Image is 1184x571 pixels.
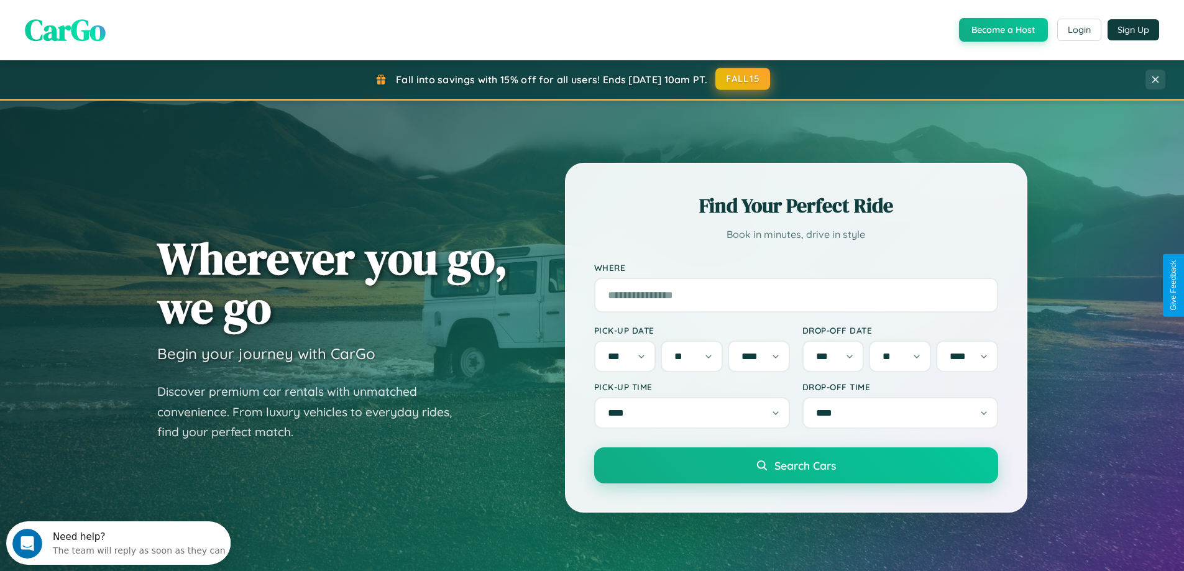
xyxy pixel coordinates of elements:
[594,262,998,273] label: Where
[47,11,219,21] div: Need help?
[594,381,790,392] label: Pick-up Time
[6,521,231,565] iframe: Intercom live chat discovery launcher
[774,459,836,472] span: Search Cars
[1169,260,1178,311] div: Give Feedback
[25,9,106,50] span: CarGo
[594,192,998,219] h2: Find Your Perfect Ride
[594,325,790,336] label: Pick-up Date
[802,381,998,392] label: Drop-off Time
[396,73,707,86] span: Fall into savings with 15% off for all users! Ends [DATE] 10am PT.
[5,5,231,39] div: Open Intercom Messenger
[1108,19,1159,40] button: Sign Up
[157,344,375,363] h3: Begin your journey with CarGo
[715,68,770,90] button: FALL15
[157,234,508,332] h1: Wherever you go, we go
[157,381,468,442] p: Discover premium car rentals with unmatched convenience. From luxury vehicles to everyday rides, ...
[959,18,1048,42] button: Become a Host
[12,529,42,559] iframe: Intercom live chat
[47,21,219,34] div: The team will reply as soon as they can
[594,226,998,244] p: Book in minutes, drive in style
[594,447,998,483] button: Search Cars
[1057,19,1101,41] button: Login
[802,325,998,336] label: Drop-off Date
